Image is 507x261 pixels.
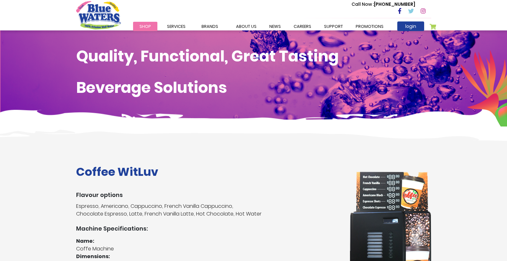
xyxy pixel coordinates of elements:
[167,23,186,29] span: Services
[287,22,318,31] a: careers
[76,245,340,253] p: Coffe Machine
[76,253,110,260] strong: Dimensions:
[263,22,287,31] a: News
[76,1,121,29] a: store logo
[76,165,340,179] h1: Coffee WitLuv
[76,47,431,66] h1: Quality, Functional, Great Tasting
[318,22,349,31] a: support
[76,237,94,245] strong: Name:
[230,22,263,31] a: about us
[202,23,218,29] span: Brands
[139,23,151,29] span: Shop
[397,21,424,31] a: login
[352,1,374,7] span: Call Now :
[76,225,340,232] h3: Machine Specifications:
[76,192,340,199] h3: Flavour options
[76,78,431,97] h1: Beverage Solutions
[76,202,340,218] p: Espresso, Americano, Cappuccino, French Vanilla Cappuccino, Chocolate Espresso, Latte, French Van...
[349,22,390,31] a: Promotions
[352,1,415,8] p: [PHONE_NUMBER]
